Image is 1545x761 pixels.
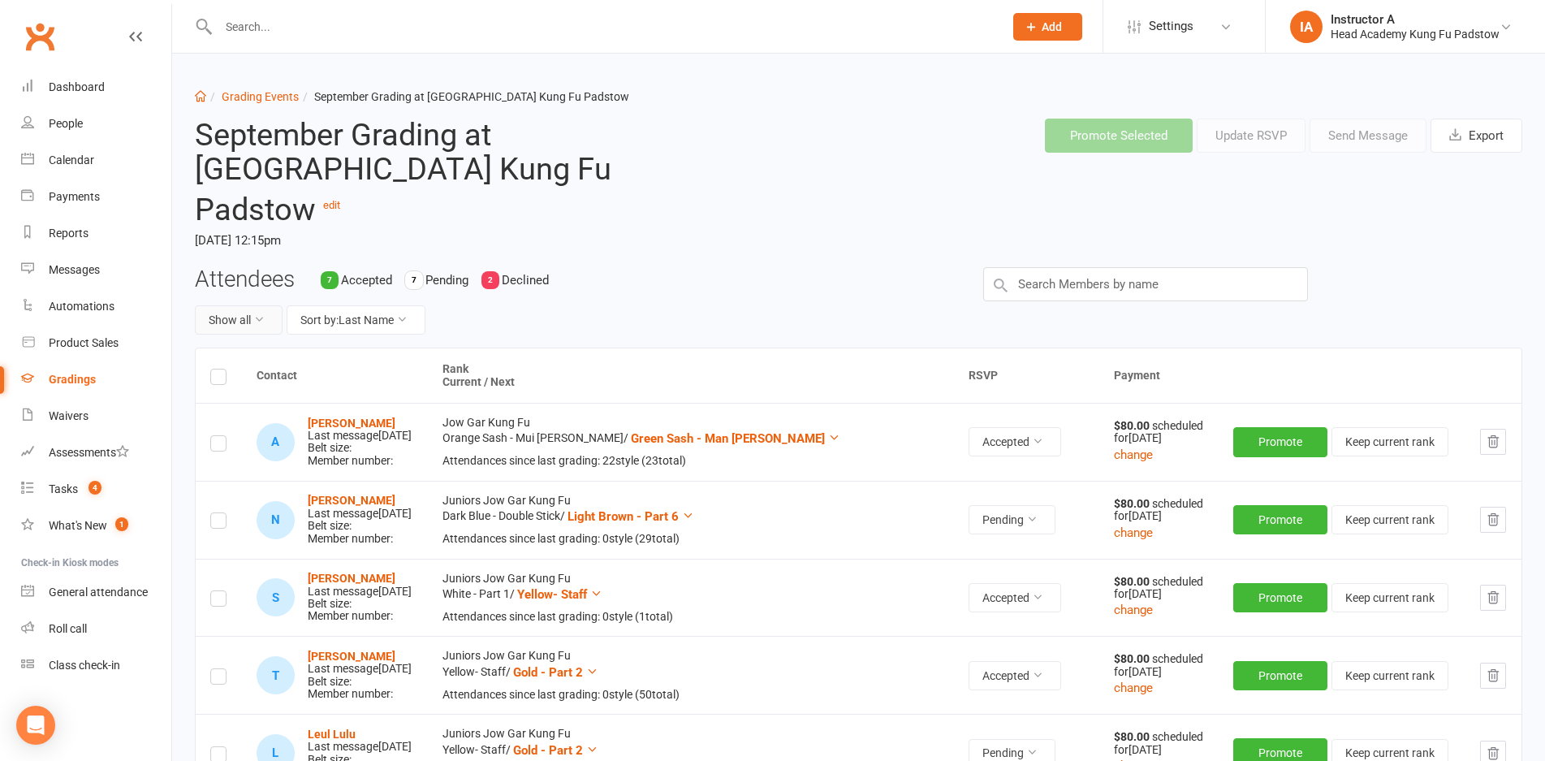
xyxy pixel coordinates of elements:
h2: September Grading at [GEOGRAPHIC_DATA] Kung Fu Padstow [195,119,734,227]
div: T [257,656,295,694]
div: General attendance [49,586,148,599]
div: scheduled for [DATE] [1114,498,1204,523]
a: Product Sales [21,325,171,361]
a: Leul Lulu [308,728,356,741]
button: Keep current rank [1331,661,1448,690]
div: Belt size: Member number: [308,573,412,623]
a: [PERSON_NAME] [308,650,395,663]
div: Automations [49,300,114,313]
div: Waivers [49,409,88,422]
div: S [257,578,295,616]
button: Export [1431,119,1522,153]
h3: Attendees [195,267,295,292]
div: Dashboard [49,80,105,93]
div: Roll call [49,622,87,635]
a: Assessments [21,435,171,471]
button: Promote [1233,505,1327,534]
div: scheduled for [DATE] [1114,420,1204,445]
a: Reports [21,215,171,252]
div: Last message [DATE] [308,508,412,520]
div: What's New [49,519,107,532]
th: RSVP [954,348,1099,403]
input: Search... [214,15,992,38]
button: Keep current rank [1331,583,1448,612]
button: Promote [1233,427,1327,456]
div: Open Intercom Messenger [16,706,55,745]
span: Light Brown - Part 6 [568,509,679,524]
span: 1 [115,517,128,531]
td: Juniors Jow Gar Kung Fu Dark Blue - Double Stick / [428,481,954,559]
a: [PERSON_NAME] [308,494,395,507]
button: Show all [195,305,283,335]
button: change [1114,678,1153,698]
div: IA [1290,11,1323,43]
div: 7 [405,271,423,289]
a: What's New1 [21,508,171,544]
button: Accepted [969,661,1061,690]
div: 2 [481,271,499,289]
a: Waivers [21,398,171,435]
button: Light Brown - Part 6 [568,507,694,526]
a: People [21,106,171,142]
button: Yellow- Staff [517,585,602,604]
a: Calendar [21,142,171,179]
button: Keep current rank [1331,427,1448,456]
strong: $80.00 [1114,730,1152,743]
td: Juniors Jow Gar Kung Fu White - Part 1 / [428,559,954,637]
a: edit [323,199,340,211]
span: Pending [425,273,468,288]
button: Add [1013,13,1082,41]
div: Attendances since last grading: 0 style ( 1 total) [442,611,939,623]
button: Gold - Part 2 [513,741,598,760]
div: Last message [DATE] [308,586,412,598]
a: Grading Events [222,90,299,103]
div: Attendances since last grading: 22 style ( 23 total) [442,455,939,467]
div: Belt size: Member number: [308,417,412,468]
div: scheduled for [DATE] [1114,576,1204,601]
a: General attendance kiosk mode [21,574,171,611]
li: September Grading at [GEOGRAPHIC_DATA] Kung Fu Padstow [299,88,629,106]
th: Contact [242,348,428,403]
div: Belt size: Member number: [308,495,412,545]
button: change [1114,600,1153,620]
div: scheduled for [DATE] [1114,731,1204,756]
span: 4 [88,481,101,495]
span: Yellow- Staff [517,587,587,602]
a: Class kiosk mode [21,647,171,684]
th: Rank Current / Next [428,348,954,403]
a: Tasks 4 [21,471,171,508]
div: Attendances since last grading: 0 style ( 29 total) [442,533,939,545]
strong: [PERSON_NAME] [308,572,395,585]
a: Dashboard [21,69,171,106]
div: 7 [321,271,339,289]
div: Payments [49,190,100,203]
span: Green Sash - Man [PERSON_NAME] [631,431,825,446]
div: Calendar [49,153,94,166]
div: People [49,117,83,130]
td: Juniors Jow Gar Kung Fu Yellow- Staff / [428,636,954,714]
button: Promote [1233,583,1327,612]
strong: $80.00 [1114,575,1152,588]
div: Product Sales [49,336,119,349]
div: Last message [DATE] [308,430,412,442]
td: Jow Gar Kung Fu Orange Sash - Mui [PERSON_NAME] / [428,403,954,481]
input: Search Members by name [983,267,1308,301]
th: Payment [1099,348,1521,403]
span: Add [1042,20,1062,33]
button: Sort by:Last Name [287,305,425,335]
a: Messages [21,252,171,288]
a: Roll call [21,611,171,647]
div: Instructor A [1331,12,1500,27]
div: Gradings [49,373,96,386]
div: Class check-in [49,659,120,672]
span: Settings [1149,8,1193,45]
a: Automations [21,288,171,325]
a: Payments [21,179,171,215]
div: Messages [49,263,100,276]
div: Reports [49,227,88,240]
span: Accepted [341,273,392,288]
a: Clubworx [19,16,60,57]
span: Gold - Part 2 [513,743,583,758]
